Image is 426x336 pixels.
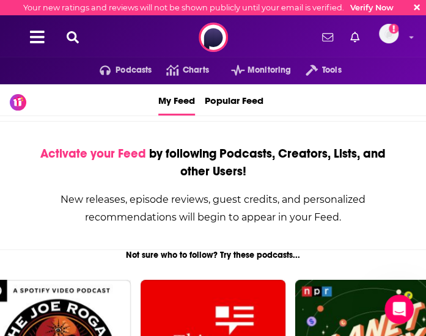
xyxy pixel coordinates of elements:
a: Charts [152,60,208,80]
a: My Feed [158,84,195,115]
div: Your new ratings and reviews will not be shown publicly until your email is verified. [23,3,394,12]
button: open menu [216,60,291,80]
span: Popular Feed [205,87,263,114]
svg: Email not verified [389,24,398,34]
span: Tools [322,62,342,79]
img: User Profile [379,24,398,43]
img: Podchaser - Follow, Share and Rate Podcasts [199,23,228,52]
button: open menu [291,60,341,80]
span: Logged in as workman-publicity [379,24,398,43]
span: Activate your Feed [40,146,146,161]
a: Show notifications dropdown [317,27,338,48]
a: Show notifications dropdown [345,27,364,48]
span: Monitoring [248,62,291,79]
button: open menu [85,60,152,80]
span: Podcasts [116,62,152,79]
a: Verify Now [350,3,394,12]
iframe: Intercom live chat [384,294,414,324]
a: Popular Feed [205,84,263,115]
div: New releases, episode reviews, guest credits, and personalized recommendations will begin to appe... [30,191,396,226]
div: by following Podcasts, Creators, Lists, and other Users! [30,145,396,180]
span: Charts [183,62,209,79]
a: Logged in as workman-publicity [379,24,406,51]
span: My Feed [158,87,195,114]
